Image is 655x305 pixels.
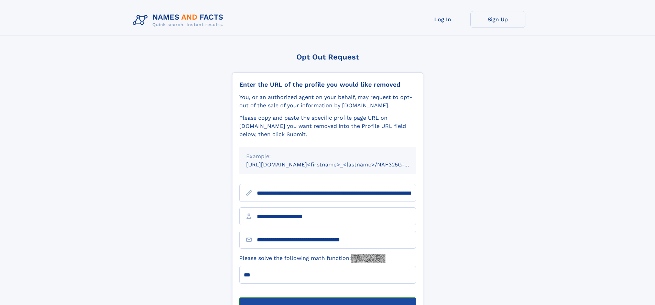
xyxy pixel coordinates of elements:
[415,11,470,28] a: Log In
[239,93,416,110] div: You, or an authorized agent on your behalf, may request to opt-out of the sale of your informatio...
[246,152,409,161] div: Example:
[246,161,429,168] small: [URL][DOMAIN_NAME]<firstname>_<lastname>/NAF325G-xxxxxxxx
[239,81,416,88] div: Enter the URL of the profile you would like removed
[239,254,385,263] label: Please solve the following math function:
[239,114,416,139] div: Please copy and paste the specific profile page URL on [DOMAIN_NAME] you want removed into the Pr...
[470,11,525,28] a: Sign Up
[130,11,229,30] img: Logo Names and Facts
[232,53,423,61] div: Opt Out Request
